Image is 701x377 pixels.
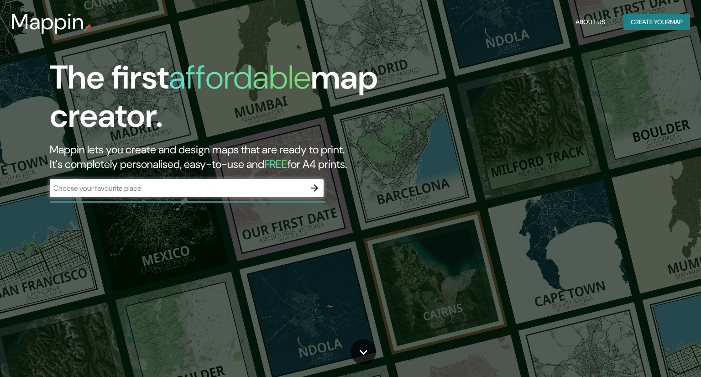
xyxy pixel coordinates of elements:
[264,157,288,171] h5: FREE
[623,14,690,31] button: Create yourmap
[50,142,400,172] h2: Mappin lets you create and design maps that are ready to print. It's completely personalised, eas...
[50,183,305,194] input: Choose your favourite place
[572,14,609,31] button: About Us
[169,56,311,99] h1: affordable
[50,58,400,142] h1: The first map creator.
[84,24,92,31] img: mappin-pin
[11,9,84,35] h3: Mappin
